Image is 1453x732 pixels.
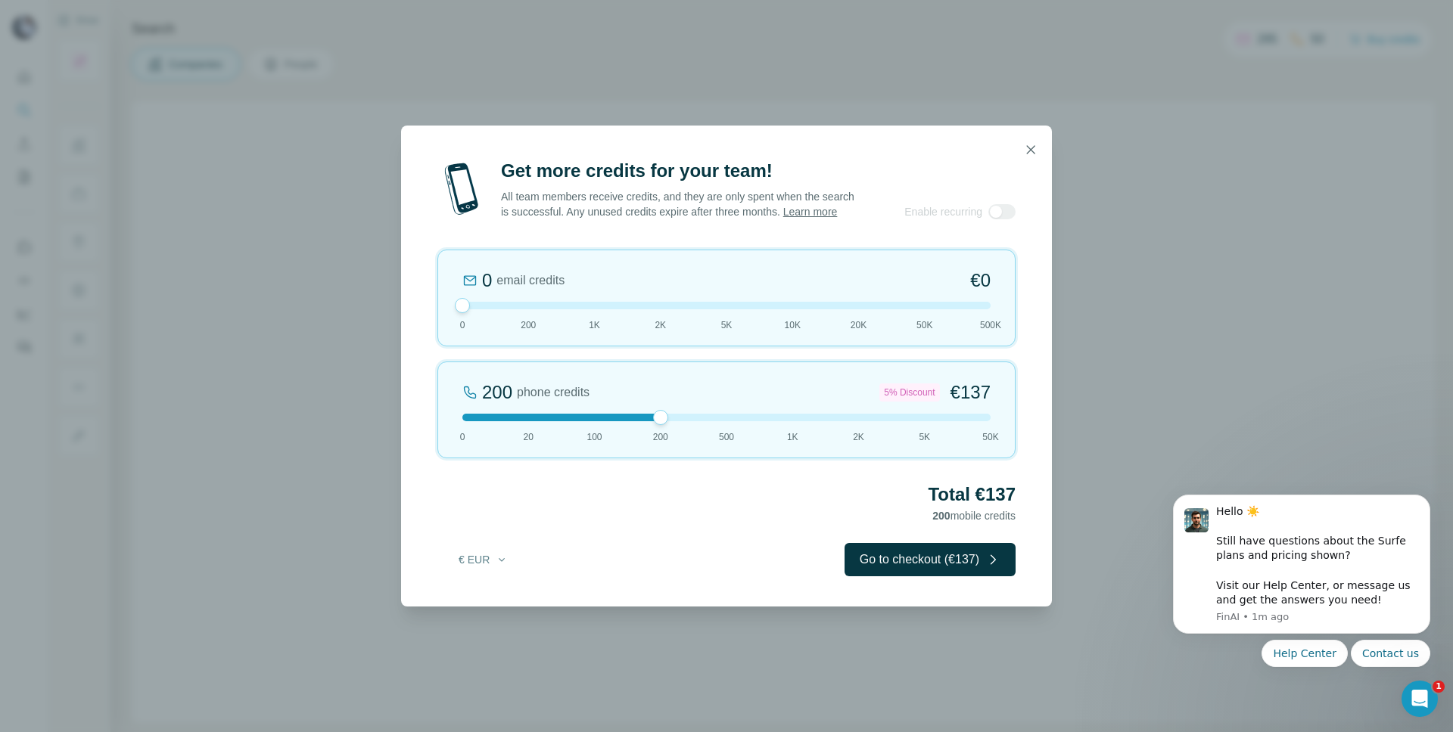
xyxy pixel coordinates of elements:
a: Learn more [783,206,838,218]
span: 50K [982,430,998,444]
span: €0 [970,268,991,293]
span: 1 [1433,681,1445,693]
span: 0 [460,430,465,444]
span: 1K [589,318,600,332]
div: 0 [482,268,492,293]
span: 200 [521,318,536,332]
iframe: Intercom notifications message [1150,445,1453,691]
span: 500 [719,430,734,444]
span: 20K [851,318,867,332]
h2: Total €137 [437,482,1016,507]
span: mobile credits [932,510,1016,522]
div: 200 [482,380,512,405]
span: 1K [787,430,798,444]
span: 10K [785,318,801,332]
button: Go to checkout (€137) [845,543,1016,576]
span: 0 [460,318,465,332]
span: phone credits [517,383,590,402]
span: €137 [951,380,991,405]
img: mobile-phone [437,159,486,219]
span: 200 [932,510,950,522]
span: 20 [524,430,534,444]
button: € EUR [448,546,518,573]
p: All team members receive credits, and they are only spent when the search is successful. Any unus... [501,189,856,219]
div: 5% Discount [879,383,939,402]
span: 200 [653,430,668,444]
span: 2K [655,318,666,332]
span: 5K [919,430,930,444]
span: 2K [853,430,864,444]
span: 100 [586,430,602,444]
iframe: Intercom live chat [1402,681,1438,717]
span: email credits [496,271,565,290]
span: 500K [980,318,1001,332]
span: Enable recurring [904,204,982,219]
span: 5K [721,318,733,332]
span: 50K [916,318,932,332]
